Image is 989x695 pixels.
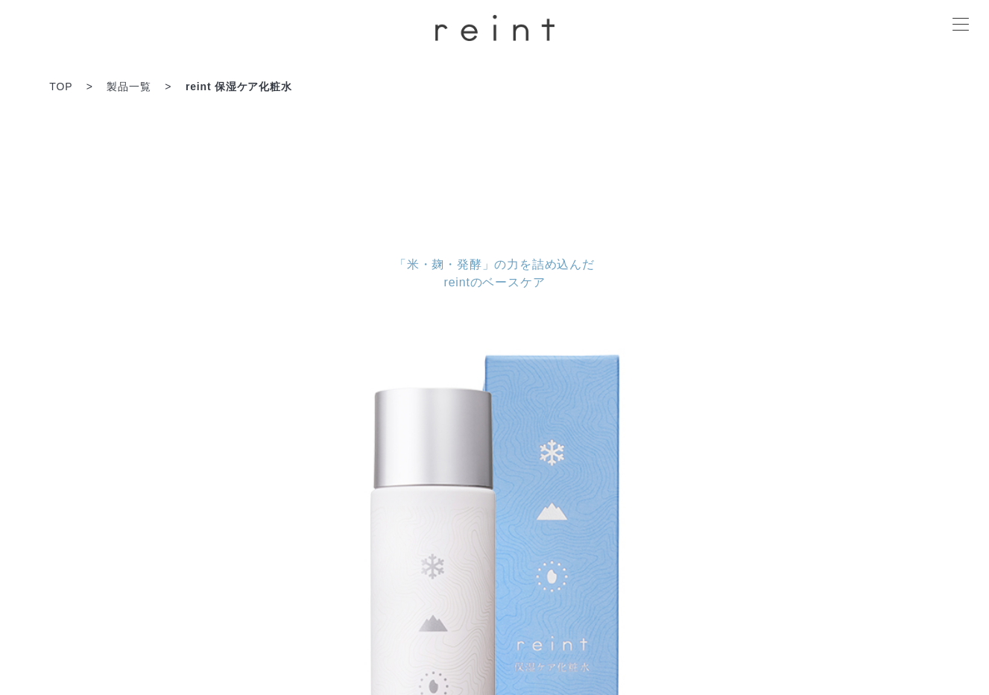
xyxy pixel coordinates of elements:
a: 製品一覧 [104,79,148,94]
dd: 「米・麹・発酵」の力を詰め込んだ reintのベースケア [197,256,793,292]
img: ロゴ [435,15,554,41]
a: TOP [49,79,71,94]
